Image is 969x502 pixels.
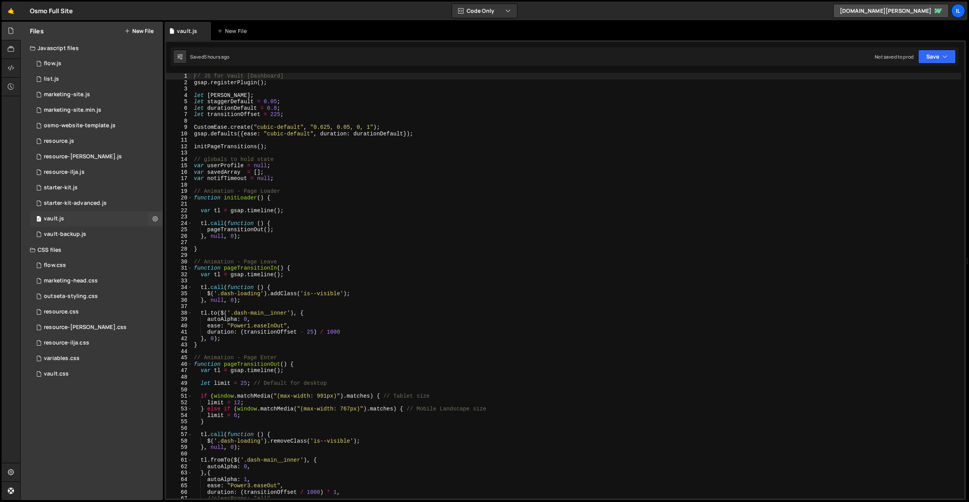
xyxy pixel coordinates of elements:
div: 53 [166,406,192,412]
div: 30 [166,259,192,265]
div: 10598/27345.css [30,258,163,273]
div: Not saved to prod [875,54,914,60]
div: 16 [166,169,192,176]
div: 24 [166,220,192,227]
div: list.js [44,76,59,83]
div: resource-[PERSON_NAME].css [44,324,126,331]
div: 10598/27499.css [30,289,163,304]
div: flow.css [44,262,66,269]
div: 10598/27705.js [30,133,163,149]
div: 61 [166,457,192,464]
div: vault.css [44,370,69,377]
div: 27 [166,239,192,246]
div: 10598/28787.js [30,102,163,118]
div: 14 [166,156,192,163]
div: vault.js [177,27,197,35]
div: 58 [166,438,192,445]
div: 37 [166,303,192,310]
div: 5 hours ago [204,54,230,60]
div: 50 [166,387,192,393]
a: Il [951,4,965,18]
div: 3 [166,86,192,92]
div: 10598/25099.css [30,366,163,382]
div: 38 [166,310,192,317]
div: 65 [166,483,192,489]
div: 59 [166,444,192,451]
div: marketing-head.css [44,277,98,284]
div: CSS files [21,242,163,258]
button: Code Only [452,4,517,18]
div: vault-backup.js [44,231,86,238]
div: 19 [166,188,192,195]
div: 48 [166,374,192,381]
div: 10598/28175.css [30,273,163,289]
div: 4 [166,92,192,99]
div: starter-kit.js [44,184,78,191]
div: 10 [166,131,192,137]
div: marketing-site.js [44,91,90,98]
div: flow.js [44,60,61,67]
div: 8 [166,118,192,125]
div: 67 [166,495,192,502]
div: 11 [166,137,192,144]
div: 10598/29018.js [30,118,163,133]
div: 43 [166,342,192,348]
div: 54 [166,412,192,419]
div: 33 [166,278,192,284]
div: 10598/28174.js [30,87,163,102]
div: variables.css [44,355,80,362]
div: 28 [166,246,192,253]
div: osmo-website-template.js [44,122,116,129]
div: starter-kit-advanced.js [44,200,107,207]
div: 10598/27344.js [30,56,163,71]
div: New File [217,27,250,35]
div: 10598/44726.js [30,196,163,211]
div: Javascript files [21,40,163,56]
div: 62 [166,464,192,470]
div: 42 [166,336,192,342]
div: 10598/24130.js [30,211,163,227]
div: 10598/26158.js [30,71,163,87]
div: 1 [166,73,192,80]
div: resource.css [44,308,79,315]
div: 10598/27699.css [30,304,163,320]
div: 7 [166,111,192,118]
div: 29 [166,252,192,259]
div: resource-[PERSON_NAME].js [44,153,122,160]
div: marketing-site.min.js [44,107,101,114]
div: 55 [166,419,192,425]
div: Osmo Full Site [30,6,73,16]
div: 22 [166,208,192,214]
div: 51 [166,393,192,400]
div: 2 [166,80,192,86]
div: 23 [166,214,192,220]
div: 60 [166,451,192,457]
div: 56 [166,425,192,432]
div: resource.js [44,138,74,145]
span: 0 [36,216,41,223]
a: 🤙 [2,2,21,20]
div: 18 [166,182,192,189]
div: 31 [166,265,192,272]
div: 17 [166,175,192,182]
div: 40 [166,323,192,329]
div: 10598/27703.css [30,335,163,351]
div: 10598/44660.js [30,180,163,196]
div: 10598/27700.js [30,164,163,180]
h2: Files [30,27,44,35]
a: [DOMAIN_NAME][PERSON_NAME] [833,4,949,18]
div: 25 [166,227,192,233]
div: 34 [166,284,192,291]
div: 6 [166,105,192,112]
div: 21 [166,201,192,208]
div: 63 [166,470,192,476]
div: vault.js [44,215,64,222]
div: 57 [166,431,192,438]
div: 13 [166,150,192,156]
div: 10598/27701.js [30,149,163,164]
div: 44 [166,348,192,355]
div: 15 [166,163,192,169]
div: 46 [166,361,192,368]
div: 12 [166,144,192,150]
